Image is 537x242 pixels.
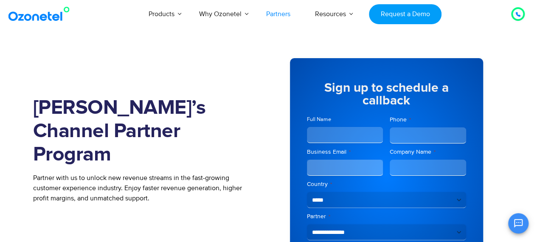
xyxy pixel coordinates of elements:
h1: [PERSON_NAME]’s Channel Partner Program [33,96,256,166]
a: Request a Demo [369,4,441,24]
h5: Sign up to schedule a callback [307,82,466,107]
label: Partner [307,212,466,221]
label: Country [307,180,466,189]
label: Full Name [307,115,383,124]
p: Partner with us to unlock new revenue streams in the fast-growing customer experience industry. E... [33,173,256,203]
label: Phone [390,115,466,124]
button: Open chat [508,213,529,234]
label: Business Email [307,148,383,156]
label: Company Name [390,148,466,156]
